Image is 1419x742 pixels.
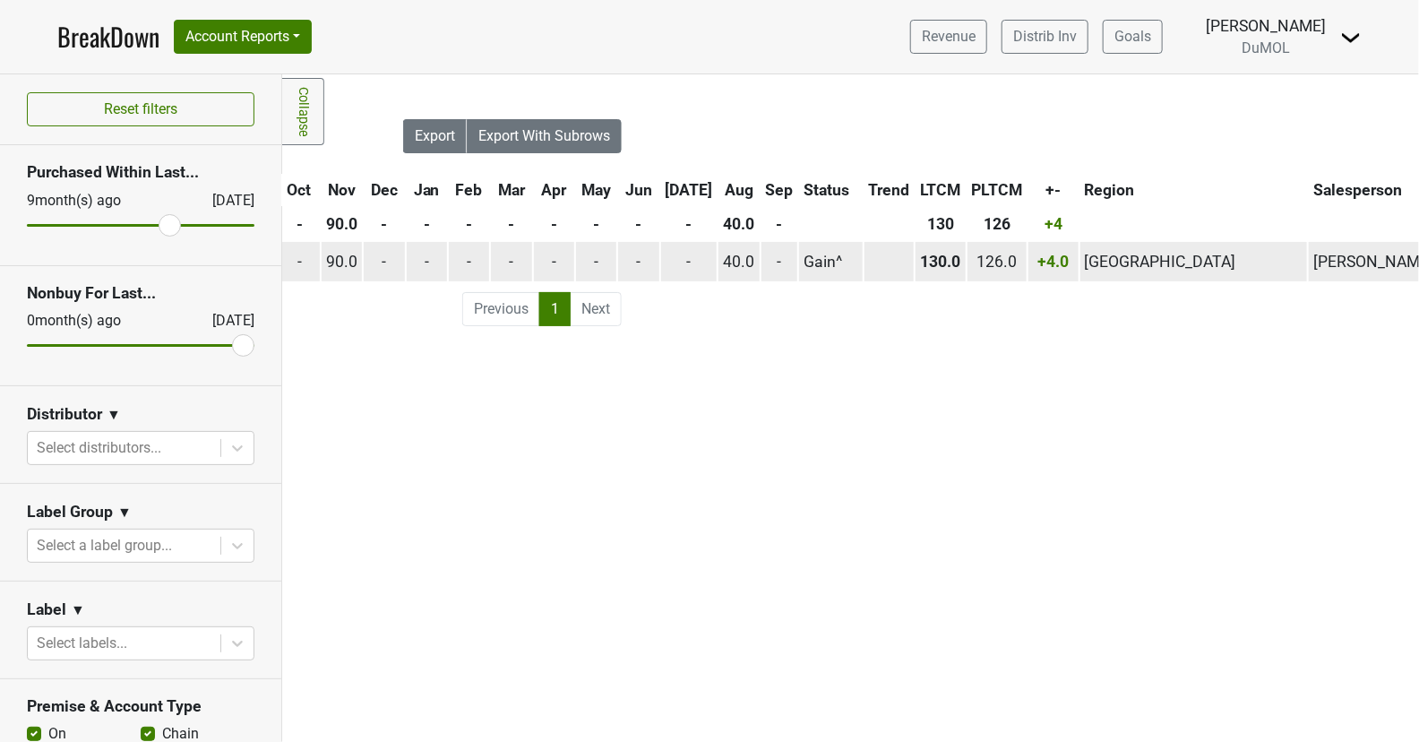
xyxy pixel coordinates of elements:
div: [PERSON_NAME] [1206,14,1326,38]
a: Revenue [910,20,987,54]
th: 40.0 [718,208,759,240]
h3: Purchased Within Last... [27,163,254,182]
a: BreakDown [57,18,159,56]
th: Sep: activate to sort column ascending [761,174,798,206]
span: - [594,253,598,271]
th: Jun: activate to sort column ascending [618,174,658,206]
th: +-: activate to sort column ascending [1028,174,1078,206]
th: - [576,208,616,240]
span: 40.0 [723,253,754,271]
th: 130 [916,208,966,240]
span: Trend [868,181,909,199]
span: 90.0 [326,253,357,271]
th: Feb: activate to sort column ascending [449,174,489,206]
th: - [761,208,798,240]
span: DuMOL [1242,39,1290,56]
span: - [467,253,471,271]
th: Region: activate to sort column ascending [1080,174,1308,206]
th: Oct: activate to sort column ascending [279,174,320,206]
span: - [686,253,691,271]
h3: Premise & Account Type [27,697,254,716]
span: LTCM [920,181,961,199]
span: Export [415,127,455,144]
span: - [636,253,641,271]
div: [DATE] [196,190,254,211]
div: 9 month(s) ago [27,190,169,211]
div: [DATE] [196,310,254,332]
th: Trend: activate to sort column ascending [864,174,915,206]
th: Dec: activate to sort column ascending [364,174,404,206]
img: Dropdown Menu [1340,27,1362,48]
span: 130.0 [920,253,960,271]
th: Nov: activate to sort column ascending [322,174,362,206]
th: LTCM: activate to sort column ascending [916,174,966,206]
td: Gain^ [799,242,862,280]
span: ▼ [107,404,121,426]
a: 1 [539,292,571,326]
a: Goals [1103,20,1163,54]
button: Export [403,119,468,153]
a: Distrib Inv [1002,20,1088,54]
span: Status [804,181,849,199]
th: - [407,208,447,240]
th: Mar: activate to sort column ascending [491,174,531,206]
button: Account Reports [174,20,312,54]
span: ▼ [71,600,85,621]
a: Collapse [282,78,324,145]
th: - [618,208,658,240]
th: - [364,208,404,240]
span: - [552,253,556,271]
th: 126 [967,208,1028,240]
span: - [382,253,386,271]
th: - [661,208,718,240]
th: - [491,208,531,240]
span: - [777,253,781,271]
h3: Distributor [27,405,102,424]
button: Reset filters [27,92,254,126]
div: 0 month(s) ago [27,310,169,332]
th: May: activate to sort column ascending [576,174,616,206]
th: Aug: activate to sort column ascending [718,174,759,206]
span: PLTCM [972,181,1023,199]
span: - [297,253,302,271]
span: +4 [1045,215,1062,233]
th: Jan: activate to sort column ascending [407,174,447,206]
h3: Label Group [27,503,113,522]
th: Status: activate to sort column ascending [799,174,862,206]
span: 126.0 [977,253,1018,271]
th: - [279,208,320,240]
th: Apr: activate to sort column ascending [534,174,574,206]
th: 90.0 [322,208,362,240]
span: Export With Subrows [478,127,610,144]
button: Export With Subrows [467,119,622,153]
span: ▼ [117,502,132,523]
span: +4.0 [1037,253,1069,271]
th: - [534,208,574,240]
th: - [449,208,489,240]
span: [GEOGRAPHIC_DATA] [1084,253,1235,271]
th: PLTCM: activate to sort column ascending [967,174,1028,206]
h3: Label [27,600,66,619]
h3: Nonbuy For Last... [27,284,254,303]
th: Jul: activate to sort column ascending [661,174,718,206]
span: - [509,253,513,271]
span: +- [1045,181,1061,199]
span: - [425,253,429,271]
